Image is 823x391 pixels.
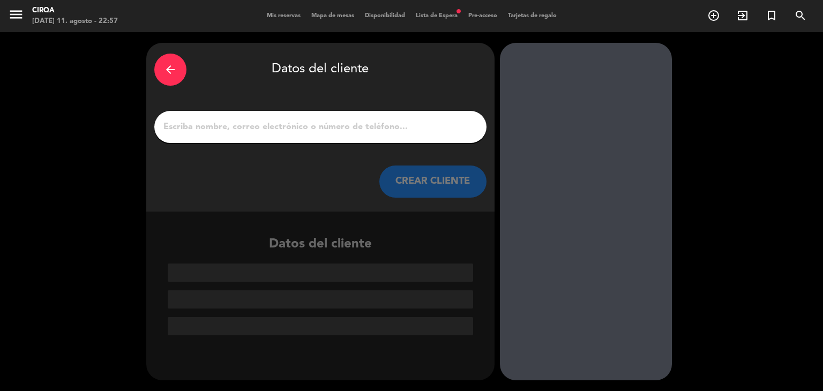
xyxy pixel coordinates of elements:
span: Mis reservas [261,13,306,19]
button: menu [8,6,24,26]
span: Lista de Espera [410,13,463,19]
span: Disponibilidad [360,13,410,19]
i: menu [8,6,24,22]
i: arrow_back [164,63,177,76]
i: exit_to_app [736,9,749,22]
i: turned_in_not [765,9,778,22]
span: fiber_manual_record [455,8,462,14]
span: Pre-acceso [463,13,503,19]
div: CIRQA [32,5,118,16]
i: search [794,9,807,22]
span: Mapa de mesas [306,13,360,19]
div: Datos del cliente [146,234,495,335]
div: [DATE] 11. agosto - 22:57 [32,16,118,27]
span: Tarjetas de regalo [503,13,562,19]
i: add_circle_outline [707,9,720,22]
input: Escriba nombre, correo electrónico o número de teléfono... [162,119,478,134]
div: Datos del cliente [154,51,487,88]
button: CREAR CLIENTE [379,166,487,198]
